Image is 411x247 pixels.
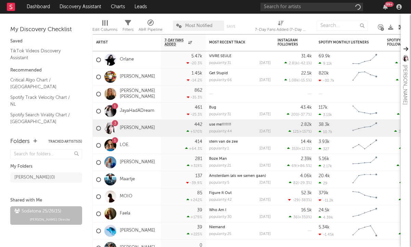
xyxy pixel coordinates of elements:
div: Boze Man [209,157,271,161]
a: Get Stupid [209,71,228,75]
div: 5.34k [319,225,330,230]
div: 7-Day Fans Added (7-Day Fans Added) [255,26,306,34]
span: -29 [293,198,299,202]
div: ( ) [288,129,312,134]
div: 22.5k [301,71,312,76]
div: 29 [319,181,327,185]
div: 2.17k [319,164,332,168]
a: TikTok Videos Discovery Assistant [10,47,75,61]
span: +86.5 % [297,164,311,168]
svg: Chart title [349,188,380,205]
div: 38.3k [319,122,330,127]
div: 7-Day Fans Added (7-Day Fans Added) [255,17,306,37]
div: [PERSON_NAME] ( 0 ) [14,173,55,182]
input: Search for artists [260,3,363,11]
a: Spotify Search Virality Chart / [GEOGRAPHIC_DATA] [10,111,75,125]
div: 442 [194,122,202,127]
div: 31.4k [301,54,312,58]
div: 85 [197,191,202,195]
div: Figure It Out [209,191,271,195]
div: popularity: 30 [209,215,232,219]
a: LOE. [120,142,129,148]
span: [PERSON_NAME] Directie [30,216,70,224]
div: popularity: 5 [209,181,229,185]
button: Tracked Artists(5) [48,140,82,143]
div: Artist [96,40,147,44]
div: 414 [195,140,202,144]
div: A&R Pipeline [139,17,163,37]
a: [PERSON_NAME] [120,125,155,131]
div: 20.4k [319,174,330,178]
div: My Folders [10,162,82,171]
a: Boze Man [209,157,227,161]
div: 327 [319,147,329,151]
svg: Chart title [349,137,380,154]
div: +570 % [187,129,202,134]
a: Amsterdam (als we samen gaan) [209,174,266,178]
div: Edit Columns [92,17,117,37]
div: -14.2 % [187,78,202,82]
div: [DATE] [259,78,271,82]
input: Search... [317,21,368,31]
div: popularity: 31 [209,113,231,116]
div: -11.2k [319,198,333,203]
div: Instagram Followers [278,38,301,47]
div: 3.93k [319,140,330,144]
div: 52.3k [301,191,312,195]
div: 117k [319,105,327,110]
div: -20.3 % [187,61,202,65]
button: Save [227,25,235,28]
div: -25.3 % [187,112,202,117]
span: -15.5 % [299,79,311,82]
span: 82 [293,181,298,185]
div: popularity: 44 [209,130,232,133]
svg: Chart title [349,68,380,86]
div: Filters [123,17,133,37]
div: Spotify Followers [387,38,411,47]
div: ( ) [284,78,312,82]
div: [DATE] [259,181,271,185]
div: [DATE] [259,130,271,133]
div: [DATE] [259,113,271,116]
span: 200 [291,113,298,117]
div: popularity: 21 [209,164,231,168]
span: 121 [293,130,298,134]
span: +12.1 % [299,147,311,151]
div: Get Stupid [209,71,271,75]
div: ( ) [287,112,312,117]
div: Amsterdam (als we samen gaan) [209,174,271,178]
div: 379k [319,191,329,195]
button: 99+ [383,4,388,10]
div: 9.11k [319,61,332,66]
a: MOIO [120,194,132,199]
div: 69.9k [319,54,330,58]
a: Spotify Track Velocity Chart / NL [10,94,75,108]
span: -29.3 % [299,181,311,185]
div: popularity: 66 [209,78,232,82]
div: Recommended [10,66,82,75]
div: 16.5k [301,208,312,212]
a: JayaHadADream [120,108,154,114]
div: [DATE] [259,61,271,65]
svg: Chart title [349,222,380,239]
div: 3.13k [319,113,332,117]
a: VIVRE SEULE [209,54,231,58]
a: Who Am I [209,208,226,212]
div: popularity: 1 [209,147,229,151]
a: [PERSON_NAME] [120,159,155,165]
span: 36 [293,216,298,219]
a: [PERSON_NAME] [120,74,155,80]
div: Filters [123,26,133,34]
a: Orlane [120,57,134,63]
a: [PERSON_NAME](0) [10,172,82,183]
div: My Discovery Checklist [10,26,82,34]
div: Who Am I [209,208,271,212]
a: Niemand [209,225,225,229]
svg: Chart title [349,171,380,188]
span: -383 % [300,198,311,202]
div: 281 [195,157,202,161]
div: 14.4k [301,140,312,144]
div: +179 % [187,215,202,219]
a: Critical Algo Chart / [GEOGRAPHIC_DATA] [10,76,75,90]
div: Shared with Me [10,196,82,205]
